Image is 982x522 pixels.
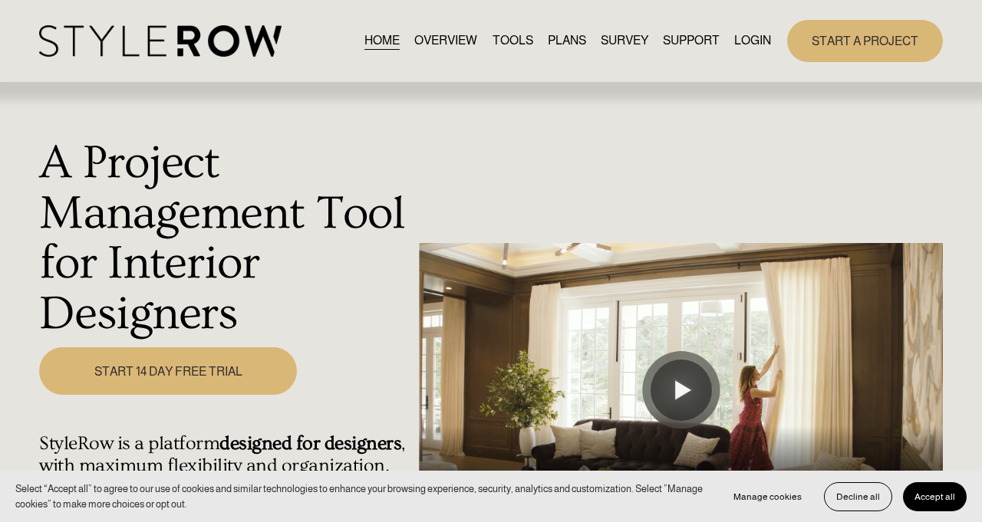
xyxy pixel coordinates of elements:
a: SURVEY [601,31,648,51]
a: START 14 DAY FREE TRIAL [39,347,297,395]
button: Manage cookies [722,482,813,511]
p: Select “Accept all” to agree to our use of cookies and similar technologies to enhance your brows... [15,481,707,511]
span: Accept all [914,491,955,502]
span: Manage cookies [733,491,802,502]
a: HOME [364,31,400,51]
button: Decline all [824,482,892,511]
span: Decline all [836,491,880,502]
span: SUPPORT [663,31,720,50]
a: LOGIN [734,31,771,51]
a: TOOLS [493,31,533,51]
a: OVERVIEW [414,31,477,51]
h4: StyleRow is a platform , with maximum flexibility and organization. [39,432,410,478]
strong: designed for designers [219,432,401,455]
h1: A Project Management Tool for Interior Designers [39,138,410,339]
a: PLANS [548,31,586,51]
img: StyleRow [39,25,281,57]
button: Accept all [903,482,967,511]
a: folder dropdown [663,31,720,51]
button: Play [651,359,712,421]
a: START A PROJECT [787,20,943,62]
